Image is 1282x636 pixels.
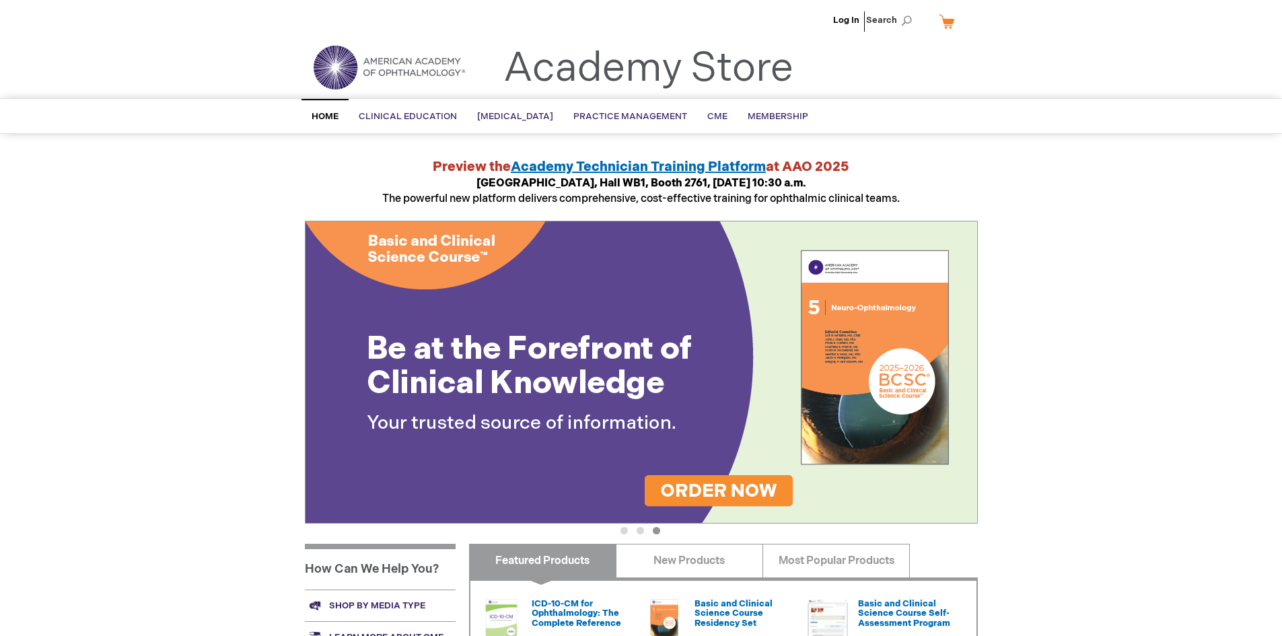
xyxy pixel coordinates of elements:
span: Practice Management [573,111,687,122]
span: The powerful new platform delivers comprehensive, cost-effective training for ophthalmic clinical... [382,177,900,205]
a: Most Popular Products [762,544,910,577]
a: Basic and Clinical Science Course Residency Set [695,598,773,629]
a: Featured Products [469,544,616,577]
strong: [GEOGRAPHIC_DATA], Hall WB1, Booth 2761, [DATE] 10:30 a.m. [476,177,806,190]
span: Home [312,111,339,122]
a: Academy Technician Training Platform [511,159,766,175]
button: 2 of 3 [637,527,644,534]
a: Basic and Clinical Science Course Self-Assessment Program [858,598,950,629]
button: 3 of 3 [653,527,660,534]
a: New Products [616,544,763,577]
button: 1 of 3 [620,527,628,534]
span: Clinical Education [359,111,457,122]
h1: How Can We Help You? [305,544,456,590]
a: Log In [833,15,859,26]
span: Search [866,7,917,34]
span: Membership [748,111,808,122]
a: ICD-10-CM for Ophthalmology: The Complete Reference [532,598,621,629]
a: Shop by media type [305,590,456,621]
a: Academy Store [503,44,793,93]
span: [MEDICAL_DATA] [477,111,553,122]
span: CME [707,111,727,122]
strong: Preview the at AAO 2025 [433,159,849,175]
